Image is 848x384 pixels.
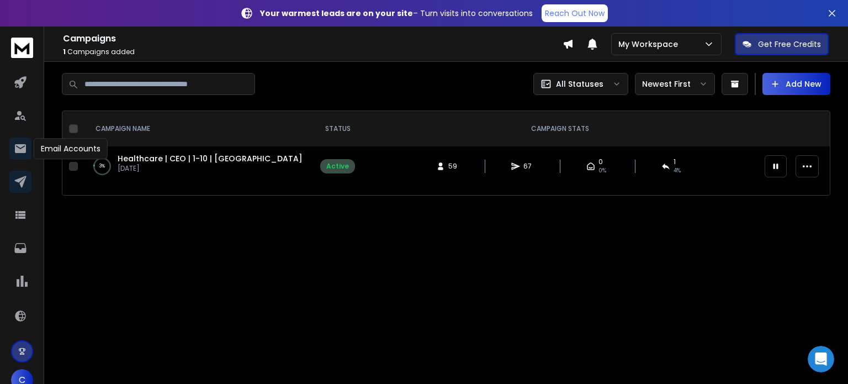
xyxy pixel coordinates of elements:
[35,299,44,308] button: Gif picker
[758,39,821,50] p: Get Free Credits
[194,4,214,24] div: Close
[63,48,563,56] p: Campaigns added
[18,138,172,149] div: Hi [PERSON_NAME],
[189,294,207,312] button: Send a message…
[63,47,66,56] span: 1
[674,166,681,175] span: 4 %
[82,111,314,146] th: CAMPAIGN NAME
[674,157,676,166] span: 1
[54,6,70,14] h1: Box
[545,8,605,19] p: Reach Out Now
[54,14,137,25] p: The team can also help
[260,8,413,19] strong: Your warmest leads are on your site
[137,62,203,115] div: man shrugging
[598,157,603,166] span: 0
[542,4,608,22] a: Reach Out Now
[118,164,303,173] p: [DATE]
[762,73,830,95] button: Add New
[556,78,603,90] p: All Statuses
[9,131,181,274] div: Hi [PERSON_NAME],I understand your concern, but if you are purchasing email accounts through our ...
[9,276,211,294] textarea: Message…
[9,49,212,131] div: Convier says…
[63,32,563,45] h1: Campaigns
[34,138,108,159] div: Email Accounts
[9,131,212,294] div: Raj says…
[52,299,61,308] button: Upload attachment
[362,111,758,146] th: CAMPAIGN STATS
[635,73,715,95] button: Newest First
[7,4,28,25] button: go back
[326,162,349,171] div: Active
[618,39,682,50] p: My Workspace
[82,146,314,186] td: 3%Healthcare | CEO | 1-10 | [GEOGRAPHIC_DATA][DATE]
[99,161,105,172] p: 3 %
[735,33,829,55] button: Get Free Credits
[598,166,606,175] span: 0%
[128,49,212,122] div: man shrugging
[118,153,303,164] a: Healthcare | CEO | 1-10 | [GEOGRAPHIC_DATA]
[314,111,362,146] th: STATUS
[173,4,194,25] button: Home
[808,346,834,372] iframe: Intercom live chat
[17,299,26,308] button: Emoji picker
[31,6,49,24] img: Profile image for Box
[448,162,459,171] span: 59
[523,162,534,171] span: 67
[260,8,533,19] p: – Turn visits into conversations
[11,38,33,58] img: logo
[18,149,172,268] div: I understand your concern, but if you are purchasing email accounts through our platform, adding ...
